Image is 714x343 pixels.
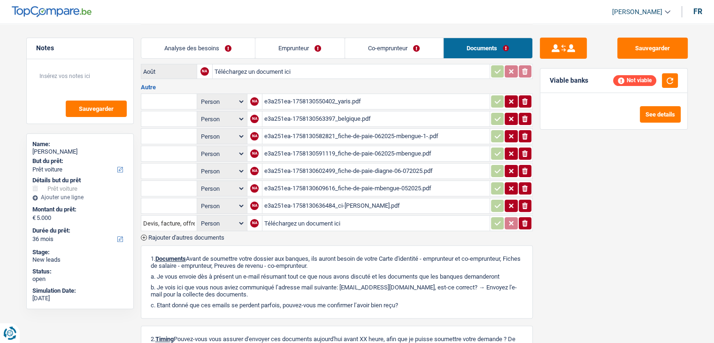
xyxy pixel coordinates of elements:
[605,4,670,20] a: [PERSON_NAME]
[141,234,224,241] button: Rajouter d'autres documents
[151,302,523,309] p: c. Etant donné que ces emails se perdent parfois, pouvez-vous me confirmer l’avoir bien reçu?
[141,38,255,58] a: Analyse des besoins
[250,132,259,140] div: NA
[32,194,128,201] div: Ajouter une ligne
[143,68,195,75] div: Août
[345,38,443,58] a: Co-emprunteur
[32,295,128,302] div: [DATE]
[148,234,224,241] span: Rajouter d'autres documents
[612,8,662,16] span: [PERSON_NAME]
[264,199,488,213] div: e3a251ea-1758130636484_ci-[PERSON_NAME].pdf
[155,335,174,343] span: Timing
[200,67,209,76] div: NA
[250,97,259,106] div: NA
[141,84,533,90] h3: Autre
[640,106,681,123] button: See details
[32,227,126,234] label: Durée du prêt:
[250,202,259,210] div: NA
[32,206,126,213] label: Montant du prêt:
[255,38,345,58] a: Emprunteur
[155,255,186,262] span: Documents
[250,167,259,175] div: NA
[444,38,532,58] a: Documents
[250,219,259,227] div: NA
[32,157,126,165] label: But du prêt:
[264,112,488,126] div: e3a251ea-1758130563397_belgique.pdf
[250,149,259,158] div: NA
[151,273,523,280] p: a. Je vous envoie dès à présent un e-mail résumant tout ce que nous avons discuté et les doc...
[250,184,259,193] div: NA
[32,268,128,275] div: Status:
[32,177,128,184] div: Détails but du prêt
[32,275,128,283] div: open
[250,115,259,123] div: NA
[151,255,523,269] p: 1. Avant de soumettre votre dossier aux banques, ils auront besoin de votre Carte d'identité - em...
[36,44,124,52] h5: Notes
[264,181,488,195] div: e3a251ea-1758130609616_fiche-de-paie-mbengue-052025.pdf
[550,77,588,85] div: Viable banks
[264,147,488,161] div: e3a251ea-1758130591119_fiche-de-paie-062025-mbengue.pdf
[66,101,127,117] button: Sauvegarder
[613,75,656,86] div: Not viable
[264,164,488,178] div: e3a251ea-1758130602499_fiche-de-paie-diagne-06-072025.pdf
[32,140,128,148] div: Name:
[617,38,688,59] button: Sauvegarder
[32,287,128,295] div: Simulation Date:
[79,106,114,112] span: Sauvegarder
[693,7,702,16] div: fr
[264,129,488,143] div: e3a251ea-1758130582821_fiche-de-paie-062025-mbengue-1-.pdf
[12,6,92,17] img: TopCompare Logo
[264,94,488,109] div: e3a251ea-1758130550402_yaris.pdf
[32,249,128,256] div: Stage:
[32,148,128,156] div: [PERSON_NAME]
[32,214,36,222] span: €
[151,284,523,298] p: b. Je vois ici que vous nous aviez communiqué l’adresse mail suivante: [EMAIL_ADDRESS][DOMAIN_NA...
[32,256,128,264] div: New leads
